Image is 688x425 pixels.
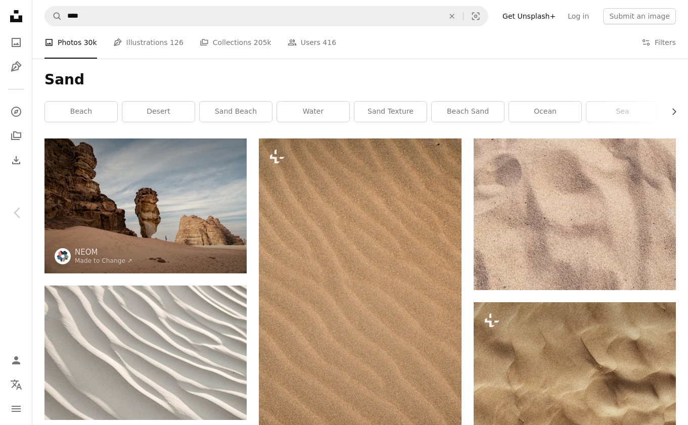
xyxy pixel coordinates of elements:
a: NEOM [75,247,132,257]
a: Get Unsplash+ [496,8,562,24]
a: Log in / Sign up [6,350,26,370]
a: Log in [562,8,595,24]
button: Menu [6,399,26,419]
img: sand dune [44,286,247,420]
a: Collections [6,126,26,146]
a: desert [122,102,195,122]
a: Illustrations 126 [113,26,184,59]
img: Go to NEOM's profile [55,248,71,264]
span: 416 [323,37,336,48]
a: beach [45,102,117,122]
h1: Sand [44,71,676,89]
a: a bird is standing in the sand on the beach [259,286,461,295]
button: scroll list to the right [665,102,676,122]
a: Explore [6,102,26,122]
a: sea [586,102,659,122]
a: Next [653,164,688,261]
a: Made to Change ↗ [75,257,132,264]
a: sand dune [44,348,247,357]
button: Language [6,374,26,395]
form: Find visuals sitewide [44,6,488,26]
a: Users 416 [288,26,336,59]
a: focus photo of brown sand [474,210,676,219]
button: Filters [641,26,676,59]
a: sand texture [354,102,427,122]
a: a large rock formation in the middle of a desert [44,201,247,210]
a: Collections 205k [200,26,271,59]
img: a large rock formation in the middle of a desert [44,138,247,273]
span: 126 [170,37,184,48]
a: Download History [6,150,26,170]
span: 205k [254,37,271,48]
a: water [277,102,349,122]
img: focus photo of brown sand [474,138,676,290]
button: Clear [441,7,463,26]
a: ocean [509,102,581,122]
button: Submit an image [603,8,676,24]
a: Photos [6,32,26,53]
a: beach sand [432,102,504,122]
button: Search Unsplash [45,7,62,26]
a: sand beach [200,102,272,122]
a: Illustrations [6,57,26,77]
button: Visual search [464,7,488,26]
